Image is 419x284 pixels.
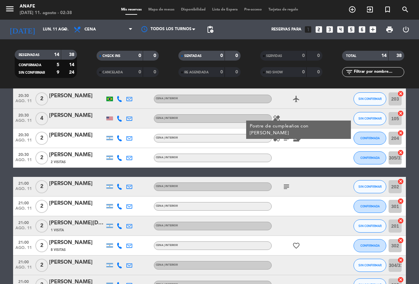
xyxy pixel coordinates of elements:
[235,70,239,74] strong: 0
[49,151,105,159] div: [PERSON_NAME]
[358,185,382,188] span: SIN CONFIRMAR
[15,199,32,206] span: 21:00
[354,219,386,233] button: SIN CONFIRMAR
[35,239,48,252] span: 2
[118,8,145,11] span: Mis reservas
[15,158,32,165] span: ago. 11
[358,263,382,267] span: SIN CONFIRMAR
[156,205,178,207] span: CENA | INTERIOR
[69,63,76,67] strong: 14
[401,6,409,13] i: search
[184,71,209,74] span: RE AGENDADA
[35,180,48,193] span: 2
[35,151,48,164] span: 2
[317,53,321,58] strong: 0
[358,224,382,228] span: SIN CONFIRMAR
[402,26,410,33] i: power_settings_new
[49,131,105,140] div: [PERSON_NAME]
[397,149,404,156] i: cancel
[360,156,380,160] span: CONFIRMADA
[325,25,334,34] i: looks_3
[156,156,178,159] span: CENA | INTERIOR
[384,6,392,13] i: turned_in_not
[5,4,15,16] button: menu
[156,224,178,227] span: CENA | INTERIOR
[220,53,223,58] strong: 0
[154,70,157,74] strong: 0
[57,63,59,67] strong: 5
[381,53,387,58] strong: 14
[358,117,382,120] span: SIN CONFIRMAR
[15,131,32,138] span: 20:30
[397,178,404,185] i: cancel
[49,219,105,227] div: [PERSON_NAME][DATE]
[35,112,48,125] span: 4
[292,95,300,103] i: airplanemode_active
[354,200,386,213] button: CONFIRMADA
[273,115,281,123] i: healing
[184,54,202,58] span: SENTADAS
[358,25,366,34] i: looks_6
[250,123,348,137] div: Postre de cumpleaños con [PERSON_NAME]
[353,68,404,76] input: Filtrar por nombre...
[336,25,345,34] i: looks_4
[266,71,283,74] span: NO SHOW
[354,132,386,145] button: CONFIRMADA
[178,8,209,11] span: Disponibilidad
[397,130,404,136] i: cancel
[15,238,32,246] span: 21:00
[15,138,32,146] span: ago. 11
[5,22,40,37] i: [DATE]
[397,198,404,204] i: cancel
[156,244,178,247] span: CENA | INTERIOR
[15,91,32,99] span: 20:30
[315,25,323,34] i: looks_two
[209,8,241,11] span: Lista de Espera
[49,258,105,267] div: [PERSON_NAME]
[69,70,76,75] strong: 24
[241,8,265,11] span: Pre-acceso
[360,204,380,208] span: CONFIRMADA
[15,187,32,194] span: ago. 11
[156,117,178,120] span: CENA | INTERIOR
[69,52,76,57] strong: 38
[397,276,404,283] i: cancel
[51,228,64,233] span: 1 Visita
[15,226,32,234] span: ago. 11
[102,54,120,58] span: CHECK INS
[49,199,105,208] div: [PERSON_NAME]
[49,92,105,100] div: [PERSON_NAME]
[360,244,380,247] span: CONFIRMADA
[354,239,386,252] button: CONFIRMADA
[54,52,59,57] strong: 14
[15,99,32,106] span: ago. 11
[354,92,386,105] button: SIN CONFIRMAR
[354,151,386,164] button: CONFIRMADA
[15,265,32,273] span: ago. 11
[19,71,45,74] span: SIN CONFIRMAR
[354,259,386,272] button: SIN CONFIRMAR
[397,90,404,97] i: cancel
[15,206,32,214] span: ago. 11
[51,160,66,165] span: 2 Visitas
[346,54,356,58] span: TOTAL
[348,6,356,13] i: add_circle_outline
[304,25,312,34] i: looks_one
[102,71,123,74] span: CANCELADA
[271,27,301,32] span: Reservas para
[397,257,404,263] i: cancel
[206,26,214,33] span: pending_actions
[84,27,96,32] span: Cena
[360,136,380,140] span: CONFIRMADA
[302,70,305,74] strong: 0
[35,219,48,233] span: 2
[35,259,48,272] span: 2
[15,218,32,226] span: 21:00
[61,26,69,33] i: arrow_drop_down
[35,92,48,105] span: 2
[235,53,239,58] strong: 0
[397,237,404,244] i: cancel
[15,246,32,253] span: ago. 11
[347,25,355,34] i: looks_5
[5,4,15,14] i: menu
